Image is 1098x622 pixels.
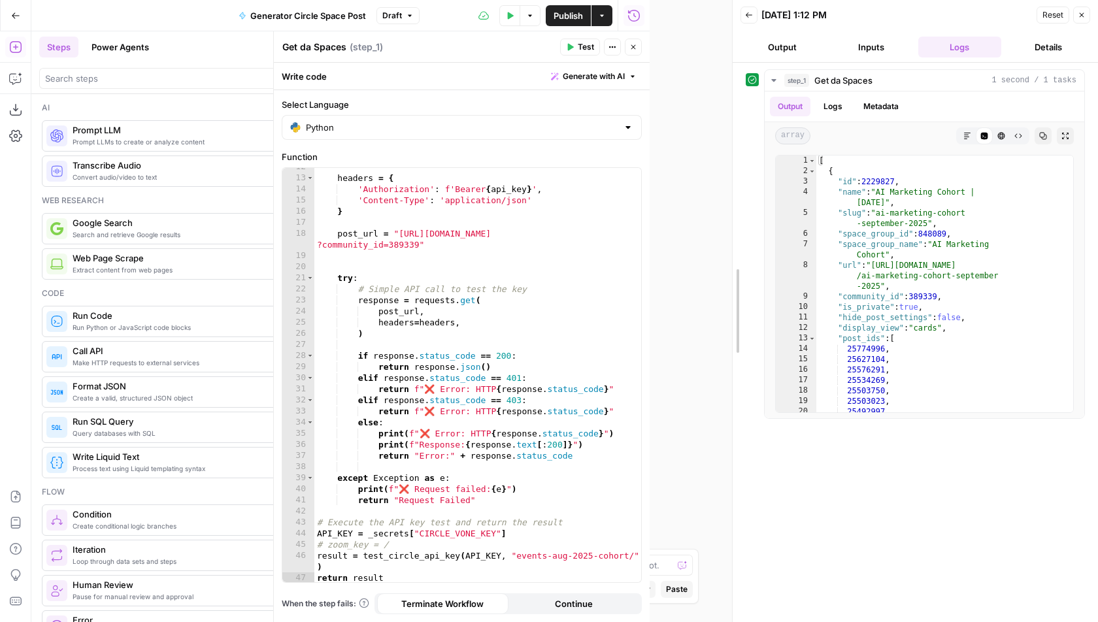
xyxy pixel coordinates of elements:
[73,252,299,265] span: Web Page Scrape
[282,406,314,417] div: 33
[560,39,600,56] button: Test
[282,384,314,395] div: 31
[282,539,314,550] div: 45
[73,380,299,393] span: Format JSON
[73,428,299,438] span: Query databases with SQL
[250,9,366,22] span: Generator Circle Space Post
[578,41,594,53] span: Test
[282,261,314,272] div: 20
[307,372,314,384] span: Toggle code folding, rows 30 through 31
[282,98,642,111] label: Select Language
[73,357,299,368] span: Make HTTP requests to external services
[546,68,642,85] button: Generate with AI
[42,486,310,498] div: Flow
[282,250,314,261] div: 19
[508,593,640,614] button: Continue
[84,37,157,57] button: Power Agents
[307,272,314,284] span: Toggle code folding, rows 21 through 37
[282,317,314,328] div: 25
[282,284,314,295] div: 22
[282,350,314,361] div: 28
[350,41,383,54] span: ( step_1 )
[282,495,314,506] div: 41
[73,159,299,172] span: Transcribe Audio
[274,63,650,90] div: Write code
[73,265,299,275] span: Extract content from web pages
[282,506,314,517] div: 42
[42,287,310,299] div: Code
[282,195,314,206] div: 15
[625,581,656,598] button: Copy
[73,322,299,333] span: Run Python or JavaScript code blocks
[546,5,591,26] button: Publish
[282,228,314,250] div: 18
[73,216,299,229] span: Google Search
[382,10,402,22] span: Draft
[282,472,314,483] div: 39
[282,295,314,306] div: 23
[282,428,314,439] div: 35
[73,543,299,556] span: Iteration
[282,206,314,217] div: 16
[307,417,314,428] span: Toggle code folding, rows 34 through 37
[282,306,314,317] div: 24
[661,581,693,598] button: Paste
[73,123,299,137] span: Prompt LLM
[73,344,299,357] span: Call API
[282,572,314,583] div: 47
[306,121,618,134] input: Python
[555,597,593,610] span: Continue
[282,172,314,184] div: 13
[282,517,314,528] div: 43
[666,583,688,595] span: Paste
[282,395,314,406] div: 32
[282,361,314,372] div: 29
[73,591,299,602] span: Pause for manual review and approval
[376,7,420,24] button: Draft
[45,72,307,85] input: Search steps
[39,37,78,57] button: Steps
[282,528,314,539] div: 44
[73,463,299,474] span: Process text using Liquid templating syntax
[282,417,314,428] div: 34
[73,508,299,521] span: Condition
[282,150,642,163] label: Function
[73,415,299,428] span: Run SQL Query
[42,195,310,206] div: Web research
[282,272,314,284] div: 21
[282,450,314,461] div: 37
[307,172,314,184] span: Toggle code folding, rows 13 through 16
[73,137,299,147] span: Prompt LLMs to create or analyze content
[554,9,583,22] span: Publish
[73,450,299,463] span: Write Liquid Text
[563,71,625,82] span: Generate with AI
[307,350,314,361] span: Toggle code folding, rows 28 through 29
[282,184,314,195] div: 14
[282,339,314,350] div: 27
[282,439,314,450] div: 36
[282,550,314,572] div: 46
[231,5,374,26] button: Generator Circle Space Post
[282,328,314,339] div: 26
[73,229,299,240] span: Search and retrieve Google results
[631,583,650,595] span: Copy
[282,372,314,384] div: 30
[42,102,310,114] div: Ai
[282,217,314,228] div: 17
[282,461,314,472] div: 38
[73,172,299,182] span: Convert audio/video to text
[73,521,299,531] span: Create conditional logic branches
[282,483,314,495] div: 40
[73,556,299,566] span: Loop through data sets and steps
[307,472,314,483] span: Toggle code folding, rows 39 through 41
[307,395,314,406] span: Toggle code folding, rows 32 through 33
[401,597,484,610] span: Terminate Workflow
[73,309,299,322] span: Run Code
[282,598,369,610] a: When the step fails:
[73,393,299,403] span: Create a valid, structured JSON object
[73,578,299,591] span: Human Review
[282,41,346,54] textarea: Get da Spaces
